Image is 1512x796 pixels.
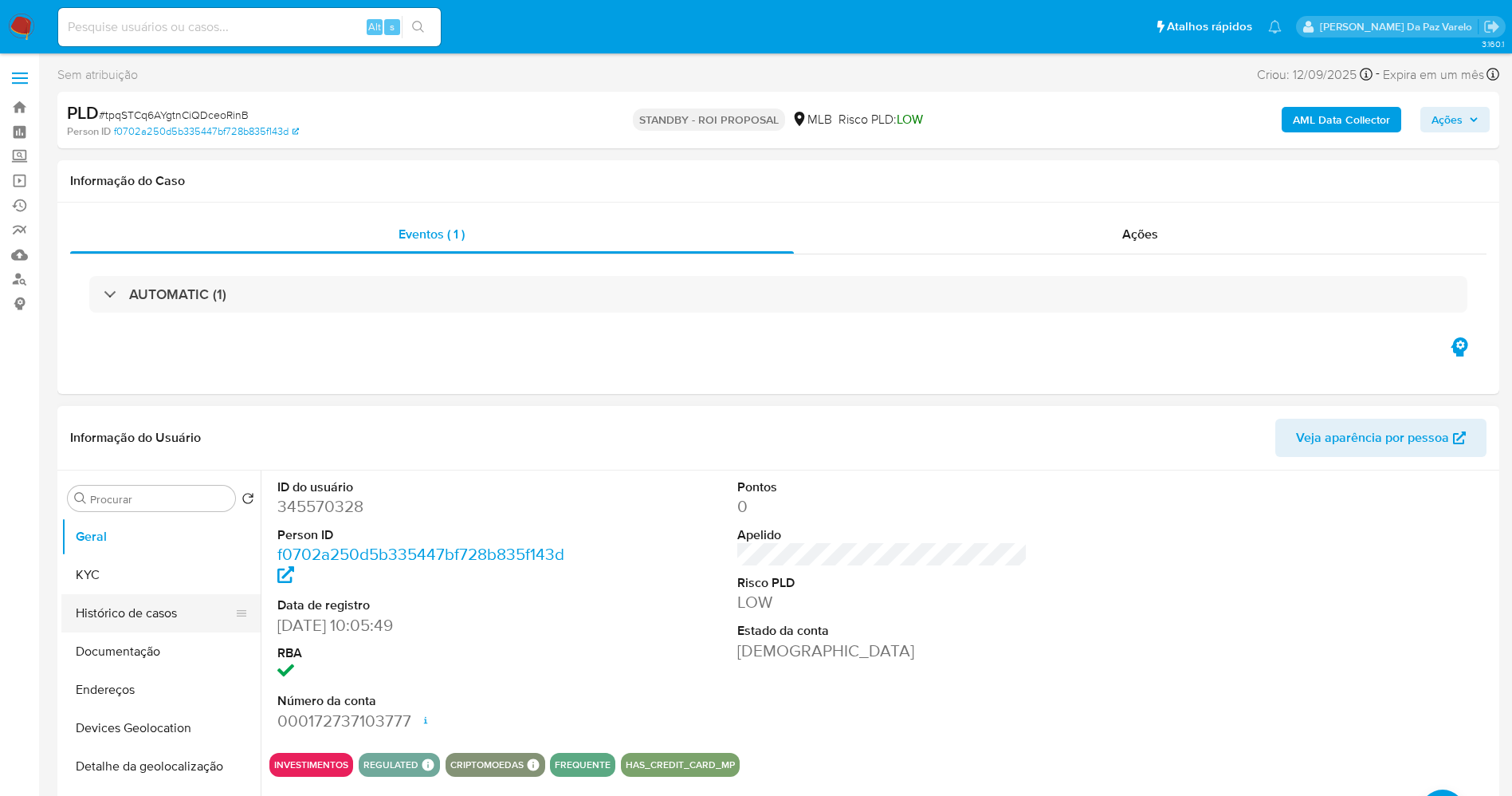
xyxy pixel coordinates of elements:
[737,622,1028,640] dt: Estado da conta
[58,17,441,37] input: Pesquise usuários ou casos...
[67,100,99,125] b: PLD
[1268,20,1282,33] a: Notificações
[114,124,299,139] a: f0702a250d5b335447bf728b835f143d
[1275,419,1486,457] button: Veja aparência por pessoa
[838,111,923,128] span: Risco PLD:
[737,574,1028,592] dt: Risco PLD
[277,692,568,710] dt: Número da conta
[61,556,261,594] button: KYC
[277,495,568,518] dd: 345570328
[1282,107,1401,132] button: AML Data Collector
[277,526,568,544] dt: Person ID
[633,108,785,131] p: STANDBY - ROI PROPOSAL
[242,492,254,510] button: Retornar ao pedido padrão
[737,479,1028,496] dt: Pontos
[277,710,568,732] dd: 000172737103777
[99,107,249,123] span: # tpqSTCq6AYgtnCiQDceoRinB
[61,518,261,556] button: Geral
[897,110,923,128] span: LOW
[737,640,1028,662] dd: [DEMOGRAPHIC_DATA]
[61,594,248,632] button: Histórico de casos
[1293,107,1390,132] b: AML Data Collector
[1122,225,1158,243] span: Ações
[129,286,226,303] h3: AUTOMATIC (1)
[90,492,229,506] input: Procurar
[61,632,261,671] button: Documentação
[89,276,1467,313] div: AUTOMATIC (1)
[57,66,138,84] span: Sem atribuição
[1167,18,1252,35] span: Atalhos rápidos
[399,225,465,243] span: Eventos ( 1 )
[368,19,381,34] span: Alt
[737,591,1028,613] dd: LOW
[277,479,568,496] dt: ID do usuário
[67,124,111,139] b: Person ID
[1383,66,1484,84] span: Expira em um mês
[737,495,1028,518] dd: 0
[70,430,201,446] h1: Informação do Usuário
[390,19,395,34] span: s
[1420,107,1490,132] button: Ações
[1431,107,1463,132] span: Ações
[737,526,1028,544] dt: Apelido
[74,492,87,505] button: Procurar
[70,173,1486,189] h1: Informação do Caso
[791,111,832,128] div: MLB
[277,614,568,636] dd: [DATE] 10:05:49
[1483,18,1500,35] a: Sair
[1376,64,1380,85] span: -
[1257,64,1373,85] div: Criou: 12/09/2025
[277,542,564,588] a: f0702a250d5b335447bf728b835f143d
[402,16,434,38] button: search-icon
[1296,419,1449,457] span: Veja aparência por pessoa
[1320,19,1478,34] p: patricia.varelo@mercadopago.com.br
[277,644,568,662] dt: RBA
[61,747,261,786] button: Detalhe da geolocalização
[61,709,261,747] button: Devices Geolocation
[277,597,568,614] dt: Data de registro
[61,671,261,709] button: Endereços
